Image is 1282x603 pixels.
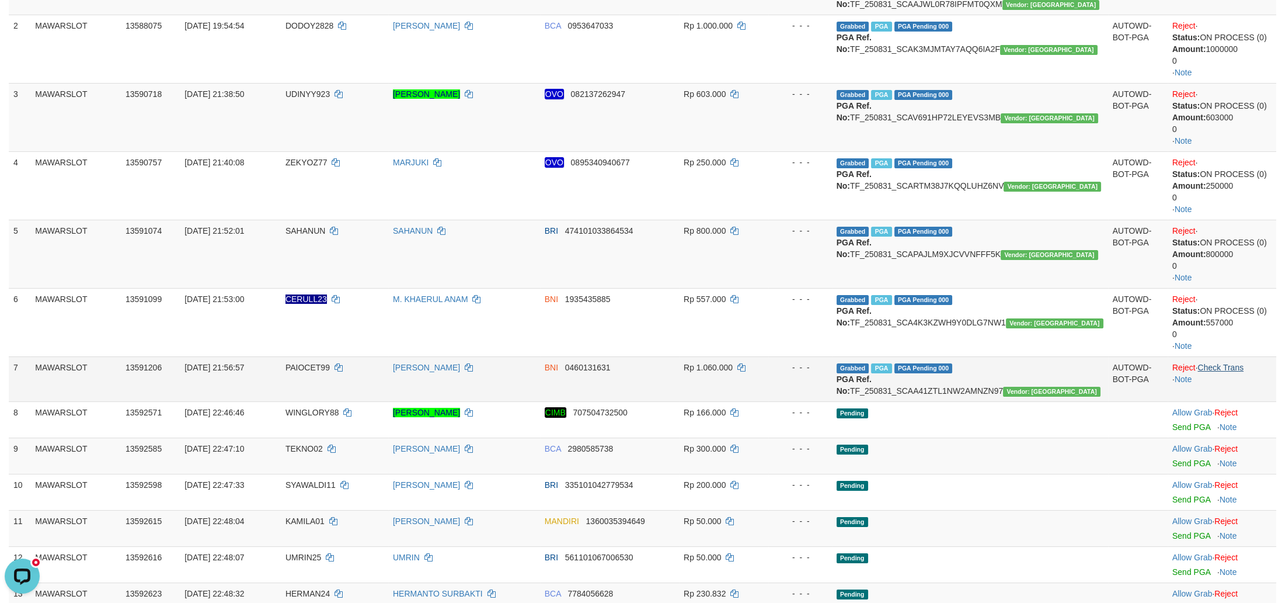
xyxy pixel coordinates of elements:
div: ON PROCESS (0) 557000 0 [1172,305,1271,340]
div: - - - [773,552,827,563]
span: Copy 561101067006530 to clipboard [565,553,633,562]
span: Pending [837,517,868,527]
div: - - - [773,407,827,418]
td: · · [1168,356,1276,401]
a: Reject [1214,408,1238,417]
td: · [1168,474,1276,510]
b: Status: [1172,101,1200,110]
span: [DATE] 22:48:32 [184,589,244,598]
span: [DATE] 22:47:10 [184,444,244,453]
a: Allow Grab [1172,408,1212,417]
a: Note [1175,68,1192,77]
span: UMRIN25 [285,553,321,562]
td: · · [1168,15,1276,83]
span: 13592571 [126,408,162,417]
td: · · [1168,83,1276,151]
a: Note [1220,459,1237,468]
a: Note [1175,375,1192,384]
a: Reject [1172,89,1196,99]
span: BCA [545,21,561,30]
a: Note [1175,136,1192,145]
b: Amount: [1172,181,1206,190]
span: Grabbed [837,295,869,305]
td: TF_250831_SCAV691HP72LEYEVS3MB [832,83,1108,151]
td: MAWARSLOT [30,83,121,151]
a: Send PGA [1172,422,1210,432]
span: Marked by bggmhdangga [871,227,891,237]
span: BRI [545,226,558,235]
td: 5 [9,220,30,288]
td: TF_250831_SCARTM38J7KQQLUHZ6NV [832,151,1108,220]
span: HERMAN24 [285,589,330,598]
b: PGA Ref. No: [837,306,872,327]
span: Marked by bggmhdangga [871,363,891,373]
span: DODOY2828 [285,21,333,30]
a: UMRIN [393,553,420,562]
span: Pending [837,445,868,455]
div: - - - [773,20,827,32]
span: 13591206 [126,363,162,372]
span: Vendor URL: https://secure10.1velocity.biz [1000,45,1098,55]
div: ON PROCESS (0) 250000 0 [1172,168,1271,203]
span: Copy 707504732500 to clipboard [573,408,627,417]
span: SAHANUN [285,226,325,235]
span: Copy 082137262947 to clipboard [571,89,625,99]
div: - - - [773,479,827,491]
span: · [1172,589,1214,598]
span: BCA [545,589,561,598]
a: Reject [1172,226,1196,235]
a: M. KHAERUL ANAM [393,294,468,304]
td: MAWARSLOT [30,151,121,220]
span: · [1172,517,1214,526]
td: 12 [9,546,30,583]
span: BNI [545,294,558,304]
span: Vendor URL: https://secure10.1velocity.biz [1004,182,1101,192]
span: Pending [837,481,868,491]
b: PGA Ref. No: [837,33,872,54]
span: Grabbed [837,363,869,373]
div: ON PROCESS (0) 1000000 0 [1172,32,1271,67]
a: Check Trans [1197,363,1243,372]
a: Reject [1172,363,1196,372]
td: AUTOWD-BOT-PGA [1108,288,1168,356]
span: Grabbed [837,90,869,100]
span: 13591074 [126,226,162,235]
span: MANDIRI [545,517,579,526]
span: Rp 200.000 [684,480,726,490]
span: 13592615 [126,517,162,526]
span: Rp 50.000 [684,517,722,526]
span: BNI [545,363,558,372]
span: Marked by bggmhdangga [871,90,891,100]
span: [DATE] 19:54:54 [184,21,244,30]
span: Pending [837,553,868,563]
span: Copy 0460131631 to clipboard [565,363,611,372]
b: PGA Ref. No: [837,169,872,190]
span: Copy 474101033864534 to clipboard [565,226,633,235]
b: Amount: [1172,318,1206,327]
span: Nama rekening ada tanda titik/strip, harap diedit [285,294,327,304]
a: Note [1220,531,1237,540]
div: ON PROCESS (0) 800000 0 [1172,237,1271,272]
span: Pending [837,408,868,418]
b: PGA Ref. No: [837,101,872,122]
td: AUTOWD-BOT-PGA [1108,220,1168,288]
span: Rp 230.832 [684,589,726,598]
a: SAHANUN [393,226,433,235]
div: - - - [773,362,827,373]
span: Grabbed [837,227,869,237]
span: 13588075 [126,21,162,30]
span: 13592623 [126,589,162,598]
span: Copy 335101042779534 to clipboard [565,480,633,490]
span: KAMILA01 [285,517,325,526]
a: Send PGA [1172,567,1210,577]
div: - - - [773,515,827,527]
span: WINGLORY88 [285,408,339,417]
a: HERMANTO SURBAKTI [393,589,483,598]
a: Send PGA [1172,495,1210,504]
span: Copy 1360035394649 to clipboard [586,517,645,526]
a: Reject [1214,517,1238,526]
span: Pending [837,590,868,599]
span: Copy 2980585738 to clipboard [567,444,613,453]
td: TF_250831_SCA4K3KZWH9Y0DLG7NW1 [832,288,1108,356]
div: - - - [773,588,827,599]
